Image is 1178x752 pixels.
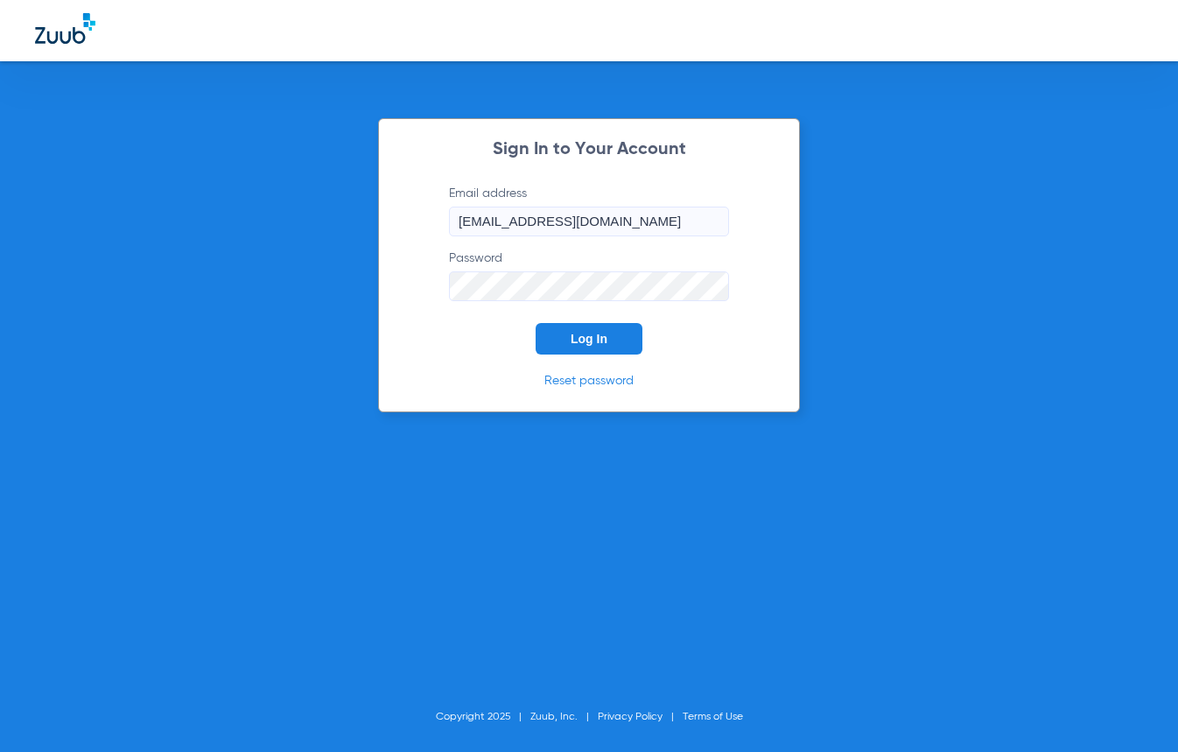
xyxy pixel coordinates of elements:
[571,332,607,346] span: Log In
[449,249,729,301] label: Password
[1090,668,1178,752] iframe: Chat Widget
[530,708,598,726] li: Zuub, Inc.
[449,185,729,236] label: Email address
[536,323,642,355] button: Log In
[683,712,743,722] a: Terms of Use
[544,375,634,387] a: Reset password
[423,141,755,158] h2: Sign In to Your Account
[35,13,95,44] img: Zuub Logo
[436,708,530,726] li: Copyright 2025
[449,271,729,301] input: Password
[598,712,663,722] a: Privacy Policy
[449,207,729,236] input: Email address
